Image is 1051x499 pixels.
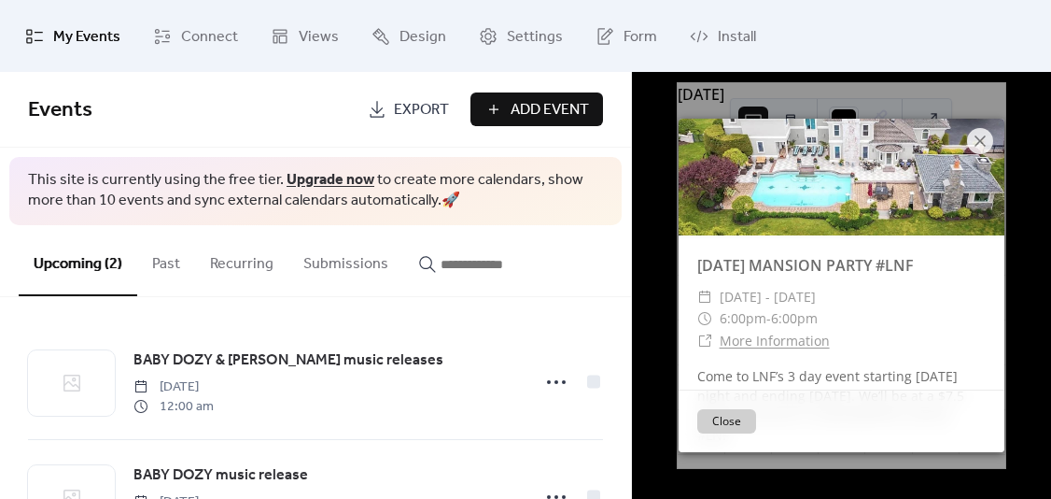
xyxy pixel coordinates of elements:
[299,22,339,51] span: Views
[720,286,816,308] span: [DATE] - [DATE]
[139,7,252,64] a: Connect
[181,22,238,51] span: Connect
[465,7,577,64] a: Settings
[511,99,589,121] span: Add Event
[53,22,120,51] span: My Events
[399,22,446,51] span: Design
[137,225,195,294] button: Past
[133,378,214,397] span: [DATE]
[19,225,137,296] button: Upcoming (2)
[679,366,1004,445] div: Come to LNF’s 3 day event starting [DATE] night and ending [DATE]. We’ll be at a $7.5 million man...
[288,225,403,294] button: Submissions
[771,309,818,327] span: 6:00pm
[697,409,756,434] button: Close
[720,332,830,349] a: More Information
[28,90,92,131] span: Events
[133,397,214,417] span: 12:00 am
[697,286,712,308] div: ​
[28,170,603,212] span: This site is currently using the free tier. to create more calendars, show more than 10 events an...
[257,7,353,64] a: Views
[718,22,756,51] span: Install
[195,225,288,294] button: Recurring
[697,255,914,276] a: [DATE] MANSION PARTY #LNF
[507,22,563,51] span: Settings
[624,22,657,51] span: Form
[676,7,770,64] a: Install
[133,464,308,487] span: BABY DOZY music release
[133,463,308,488] a: BABY DOZY music release
[697,307,712,330] div: ​
[354,93,463,126] a: Export
[470,93,603,126] button: Add Event
[697,330,712,352] div: ​
[357,7,460,64] a: Design
[720,309,766,327] span: 6:00pm
[766,309,771,327] span: -
[133,349,443,373] a: BABY DOZY & [PERSON_NAME] music releases
[394,99,449,121] span: Export
[287,165,374,194] a: Upgrade now
[133,349,443,372] span: BABY DOZY & [PERSON_NAME] music releases
[582,7,671,64] a: Form
[11,7,134,64] a: My Events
